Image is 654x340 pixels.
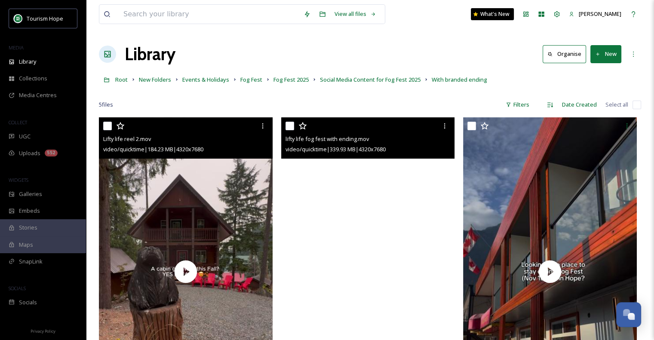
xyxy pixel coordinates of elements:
span: Socials [19,298,37,306]
a: What's New [471,8,514,20]
a: Root [115,74,128,85]
span: Privacy Policy [31,328,55,334]
span: Embeds [19,207,40,215]
div: 552 [45,150,58,156]
a: Social Media Content for Fog Fest 2025 [320,74,421,85]
span: Stories [19,224,37,232]
span: COLLECT [9,119,27,126]
button: Open Chat [616,302,641,327]
div: Filters [501,96,534,113]
span: WIDGETS [9,177,28,183]
span: Galleries [19,190,42,198]
span: Tourism Hope [27,15,63,22]
span: video/quicktime | 184.23 MB | 4320 x 7680 [103,145,203,153]
span: lifty life fog fest with ending.mov [286,135,369,143]
button: New [590,45,621,63]
span: With branded ending [432,76,487,83]
span: SnapLink [19,257,43,266]
a: New Folders [139,74,171,85]
span: MEDIA [9,44,24,51]
span: New Folders [139,76,171,83]
span: video/quicktime | 339.93 MB | 4320 x 7680 [286,145,386,153]
span: Uploads [19,149,40,157]
span: Lifty life reel 2.mov [103,135,151,143]
a: Library [125,41,175,67]
a: With branded ending [432,74,487,85]
a: View all files [330,6,381,22]
span: Library [19,58,36,66]
span: Select all [605,101,628,109]
a: [PERSON_NAME] [565,6,626,22]
a: Privacy Policy [31,325,55,336]
span: Social Media Content for Fog Fest 2025 [320,76,421,83]
span: Maps [19,241,33,249]
span: [PERSON_NAME] [579,10,621,18]
img: logo.png [14,14,22,23]
span: Media Centres [19,91,57,99]
a: Events & Holidays [182,74,229,85]
span: SOCIALS [9,285,26,291]
a: Fog Fest [240,74,262,85]
button: Organise [543,45,586,63]
span: Events & Holidays [182,76,229,83]
input: Search your library [119,5,299,24]
span: Root [115,76,128,83]
span: Fog Fest [240,76,262,83]
span: UGC [19,132,31,141]
div: Date Created [558,96,601,113]
a: Fog Fest 2025 [273,74,309,85]
span: 5 file s [99,101,113,109]
span: Fog Fest 2025 [273,76,309,83]
span: Collections [19,74,47,83]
